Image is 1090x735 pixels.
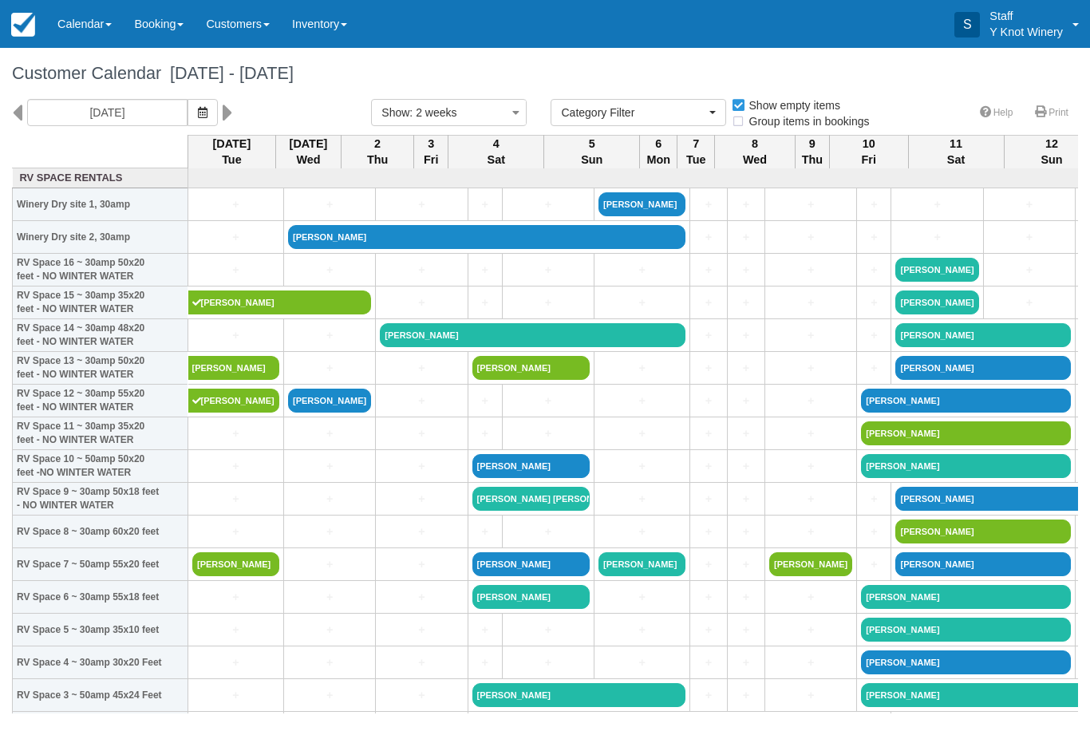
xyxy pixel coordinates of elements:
a: + [732,524,760,540]
th: RV Space 7 ~ 50amp 55x20 feet [13,548,188,581]
a: [PERSON_NAME] [472,552,590,576]
a: + [288,458,371,475]
a: + [380,556,463,573]
th: RV Space 8 ~ 30amp 60x20 feet [13,516,188,548]
a: [PERSON_NAME] [861,389,1071,413]
a: + [694,556,723,573]
th: RV Space 11 ~ 30amp 35x20 feet - NO WINTER WATER [13,417,188,450]
a: + [472,654,498,671]
a: [PERSON_NAME] [472,356,590,380]
a: + [769,491,852,508]
a: [PERSON_NAME] [472,683,685,707]
a: + [769,589,852,606]
a: + [732,556,760,573]
a: + [694,327,723,344]
a: [PERSON_NAME] [PERSON_NAME] York [472,487,590,511]
a: [PERSON_NAME] [895,290,978,314]
a: + [861,196,887,213]
a: + [598,524,685,540]
a: + [732,622,760,638]
a: + [472,393,498,409]
a: + [598,262,685,279]
th: RV Space 9 ~ 30amp 50x18 feet - NO WINTER WATER [13,483,188,516]
span: Show [381,106,409,119]
a: + [598,491,685,508]
a: + [192,196,279,213]
a: [PERSON_NAME] [598,192,685,216]
a: + [507,524,590,540]
th: RV Space 12 ~ 30amp 55x20 feet - NO WINTER WATER [13,385,188,417]
a: + [192,458,279,475]
p: Y Knot Winery [989,24,1063,40]
a: + [732,393,760,409]
a: [PERSON_NAME] [192,552,279,576]
a: [PERSON_NAME] [188,290,372,314]
a: + [192,524,279,540]
a: + [861,556,887,573]
span: Group items in bookings [731,115,883,126]
a: [PERSON_NAME] [895,552,1071,576]
a: + [288,687,371,704]
a: + [507,196,590,213]
a: [PERSON_NAME] [895,356,1071,380]
p: Staff [989,8,1063,24]
a: + [380,622,463,638]
a: + [472,622,498,638]
th: RV Space 15 ~ 30amp 35x20 feet - NO WINTER WATER [13,286,188,319]
a: [PERSON_NAME] [598,552,685,576]
a: + [192,491,279,508]
a: + [192,327,279,344]
a: [PERSON_NAME] [861,454,1071,478]
a: + [380,262,463,279]
a: + [380,491,463,508]
a: [PERSON_NAME] [861,650,1071,674]
a: + [288,360,371,377]
a: Help [970,101,1023,124]
a: + [694,622,723,638]
a: + [861,524,887,540]
a: [PERSON_NAME] [472,454,590,478]
h1: Customer Calendar [12,64,1078,83]
a: + [694,294,723,311]
a: + [598,654,685,671]
button: Category Filter [551,99,726,126]
a: [PERSON_NAME] [895,258,978,282]
a: [PERSON_NAME] [188,389,280,413]
a: + [694,229,723,246]
a: + [380,687,463,704]
th: 3 Fri [414,135,448,168]
th: RV Space 3 ~ 50amp 45x24 Feet [13,679,188,712]
th: RV Space 10 ~ 50amp 50x20 feet -NO WINTER WATER [13,450,188,483]
a: + [598,360,685,377]
a: [PERSON_NAME] [472,585,590,609]
a: + [288,654,371,671]
a: + [732,196,760,213]
a: + [769,654,852,671]
a: + [769,360,852,377]
a: + [769,294,852,311]
a: [PERSON_NAME] [895,520,1071,543]
a: + [895,229,978,246]
a: + [861,262,887,279]
a: + [507,262,590,279]
a: + [769,524,852,540]
a: + [732,229,760,246]
a: + [288,196,371,213]
a: + [380,393,463,409]
a: + [288,327,371,344]
a: + [694,458,723,475]
a: + [288,491,371,508]
a: + [380,589,463,606]
a: + [598,458,685,475]
a: + [694,360,723,377]
th: 5 Sun [544,135,640,168]
label: Group items in bookings [731,109,880,133]
a: + [507,425,590,442]
a: + [288,589,371,606]
a: + [380,425,463,442]
th: RV Space 4 ~ 30amp 30x20 Feet [13,646,188,679]
a: + [380,294,463,311]
a: [PERSON_NAME] [288,225,685,249]
th: RV Space 6 ~ 30amp 55x18 feet [13,581,188,614]
a: + [732,654,760,671]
